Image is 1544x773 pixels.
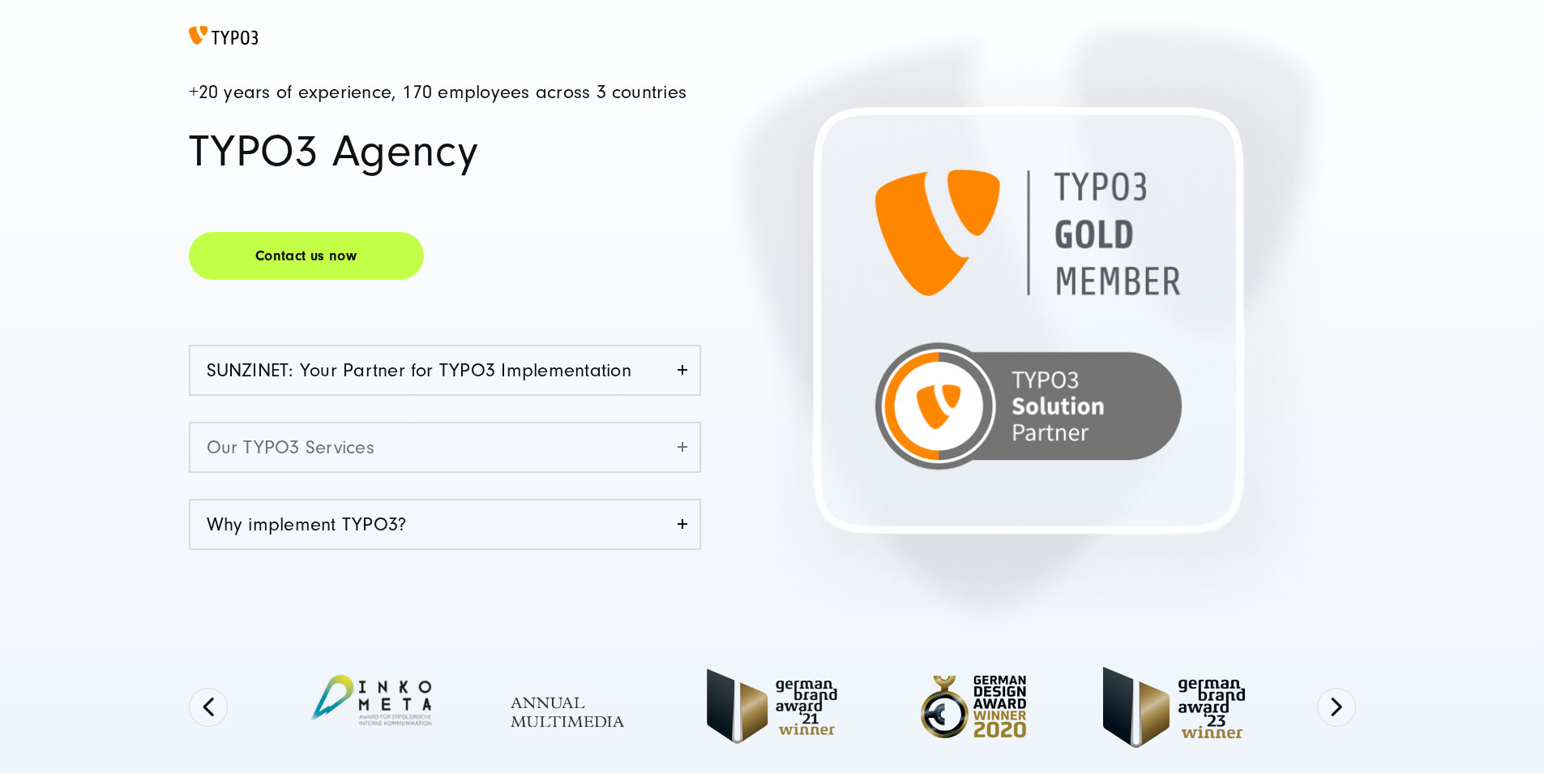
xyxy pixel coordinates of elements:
h1: TYPO3 Agency [189,129,701,174]
a: Why implement TYPO3? [190,500,699,548]
img: Full Service Digitalagentur - German Design Award Winner 2020 [893,659,1054,754]
img: preview-PhotoRoom.png-PhotoRoom [290,661,451,753]
img: Auszeichnung für Typo3 Gold Member - TYPO3 Agentur SUNZINET [720,7,1337,633]
img: TYPO3 Logo in orange und schwarz -TYPO3 Agentur für Entwicklung, Implementierung und Support [189,26,258,45]
a: SUNZINET: Your Partner for TYPO3 Implementation [190,346,699,394]
button: Previous [189,688,228,727]
a: Our TYPO3 Services [190,423,699,471]
button: Next [1317,688,1356,727]
h4: +20 years of experience, 170 employees across 3 countries [189,83,701,103]
a: Contact us now [189,232,424,280]
img: German Brand Award Winner 2021 [692,663,853,750]
img: German Brand Award 2023 Winner - fullservice digital agentur SUNZINET [1094,661,1255,753]
img: Full Service Digitalagentur - Annual Multimedia Awards (1)-PhotoRoom.png-PhotoRoom [491,661,652,753]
